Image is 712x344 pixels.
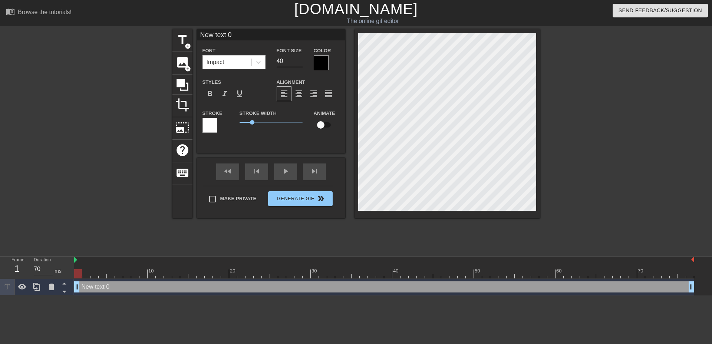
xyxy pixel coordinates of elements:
span: photo_size_select_large [175,120,189,135]
span: play_arrow [281,167,290,176]
span: format_underline [235,89,244,98]
span: fast_rewind [223,167,232,176]
span: title [175,33,189,47]
span: add_circle [185,43,191,49]
span: format_align_right [309,89,318,98]
label: Animate [314,110,335,117]
span: skip_previous [252,167,261,176]
div: Impact [207,58,224,67]
div: ms [55,267,62,275]
span: menu_book [6,7,15,16]
div: 30 [311,267,318,275]
span: skip_next [310,167,319,176]
span: format_align_justify [324,89,333,98]
label: Stroke [202,110,222,117]
span: drag_handle [73,283,80,291]
div: Frame [6,257,28,278]
span: Send Feedback/Suggestion [619,6,702,15]
span: add_circle [185,66,191,72]
a: [DOMAIN_NAME] [294,1,418,17]
span: drag_handle [688,283,695,291]
span: keyboard [175,166,189,180]
span: double_arrow [316,194,325,203]
label: Styles [202,79,221,86]
a: Browse the tutorials! [6,7,72,19]
label: Duration [34,258,51,262]
span: help [175,143,189,157]
span: format_align_center [294,89,303,98]
span: Generate Gif [271,194,329,203]
span: crop [175,98,189,112]
div: 50 [475,267,481,275]
div: 1 [11,262,23,275]
span: image [175,55,189,69]
span: format_italic [220,89,229,98]
span: Make Private [220,195,257,202]
span: format_align_left [280,89,289,98]
span: format_bold [205,89,214,98]
label: Font Size [277,47,302,54]
button: Send Feedback/Suggestion [613,4,708,17]
div: 70 [638,267,645,275]
label: Color [314,47,331,54]
label: Stroke Width [240,110,277,117]
img: bound-end.png [691,257,694,262]
div: Browse the tutorials! [18,9,72,15]
div: 40 [393,267,400,275]
button: Generate Gif [268,191,332,206]
div: The online gif editor [241,17,505,26]
label: Alignment [277,79,305,86]
div: 10 [148,267,155,275]
div: 20 [230,267,237,275]
div: 60 [556,267,563,275]
label: Font [202,47,215,54]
